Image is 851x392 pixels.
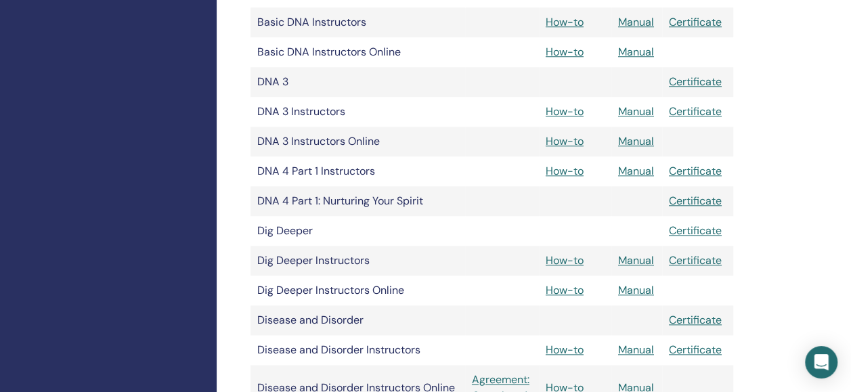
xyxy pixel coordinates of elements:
[250,335,465,365] td: Disease and Disorder Instructors
[546,283,584,297] a: How-to
[669,253,722,267] a: Certificate
[250,67,465,97] td: DNA 3
[250,156,465,186] td: DNA 4 Part 1 Instructors
[250,305,465,335] td: Disease and Disorder
[805,346,837,378] div: Open Intercom Messenger
[546,104,584,118] a: How-to
[546,164,584,178] a: How-to
[669,104,722,118] a: Certificate
[250,246,465,276] td: Dig Deeper Instructors
[546,343,584,357] a: How-to
[618,253,654,267] a: Manual
[250,97,465,127] td: DNA 3 Instructors
[250,216,465,246] td: Dig Deeper
[618,134,654,148] a: Manual
[546,253,584,267] a: How-to
[250,37,465,67] td: Basic DNA Instructors Online
[250,127,465,156] td: DNA 3 Instructors Online
[618,283,654,297] a: Manual
[546,45,584,59] a: How-to
[669,343,722,357] a: Certificate
[250,7,465,37] td: Basic DNA Instructors
[618,343,654,357] a: Manual
[669,164,722,178] a: Certificate
[669,194,722,208] a: Certificate
[250,276,465,305] td: Dig Deeper Instructors Online
[250,186,465,216] td: DNA 4 Part 1: Nurturing Your Spirit
[669,15,722,29] a: Certificate
[546,134,584,148] a: How-to
[669,74,722,89] a: Certificate
[669,313,722,327] a: Certificate
[546,15,584,29] a: How-to
[618,45,654,59] a: Manual
[618,104,654,118] a: Manual
[669,223,722,238] a: Certificate
[618,15,654,29] a: Manual
[618,164,654,178] a: Manual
